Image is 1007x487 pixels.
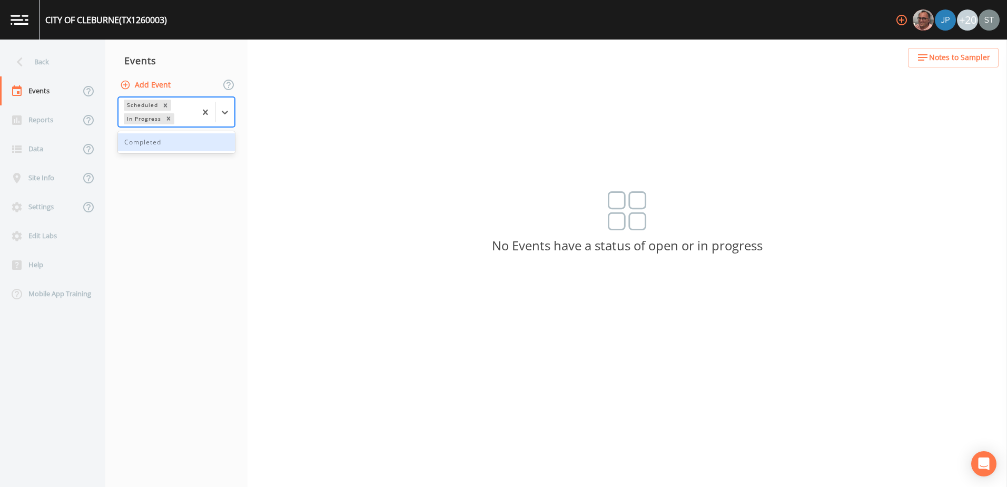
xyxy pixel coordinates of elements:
[160,100,171,111] div: Remove Scheduled
[979,9,1000,31] img: 8315ae1e0460c39f28dd315f8b59d613
[929,51,990,64] span: Notes to Sampler
[908,48,999,67] button: Notes to Sampler
[163,113,174,124] div: Remove In Progress
[105,47,248,74] div: Events
[912,9,934,31] div: Mike Franklin
[935,9,956,31] img: 41241ef155101aa6d92a04480b0d0000
[608,191,647,230] img: svg%3e
[957,9,978,31] div: +20
[45,14,167,26] div: CITY OF CLEBURNE (TX1260003)
[118,75,175,95] button: Add Event
[124,113,163,124] div: In Progress
[971,451,996,476] div: Open Intercom Messenger
[934,9,956,31] div: Joshua gere Paul
[248,241,1007,250] p: No Events have a status of open or in progress
[11,15,28,25] img: logo
[124,100,160,111] div: Scheduled
[118,133,235,151] div: Completed
[913,9,934,31] img: e2d790fa78825a4bb76dcb6ab311d44c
